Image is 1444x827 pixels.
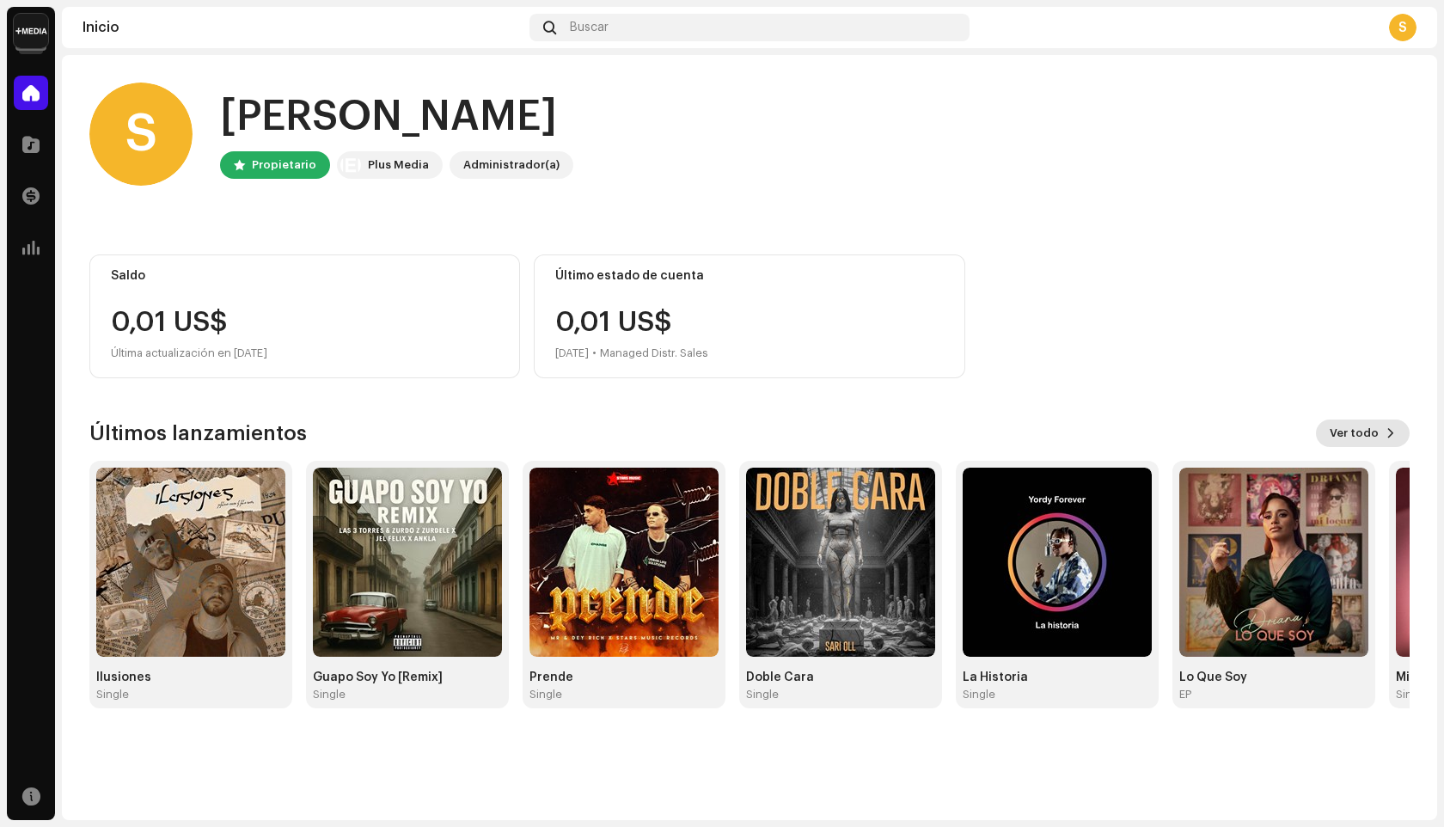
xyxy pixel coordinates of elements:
div: Single [529,688,562,701]
div: Propietario [252,155,316,175]
div: Última actualización en [DATE] [111,343,499,364]
img: 42be9885-39e4-4476-be3a-9ba965136d9f [746,468,935,657]
div: Single [313,688,346,701]
img: d0ab9f93-6901-4547-93e9-494644ae73ba [340,155,361,175]
div: Lo Que Soy [1179,671,1368,684]
div: S [89,83,193,186]
div: Single [1396,688,1429,701]
div: Saldo [111,269,499,283]
img: 1490b8e7-cd70-4d31-8213-838996757614 [96,468,285,657]
div: Inicio [83,21,523,34]
div: Prende [529,671,719,684]
div: • [592,343,597,364]
div: Doble Cara [746,671,935,684]
div: S [1389,14,1416,41]
div: Plus Media [368,155,429,175]
div: Guapo Soy Yo [Remix] [313,671,502,684]
button: Ver todo [1316,420,1410,447]
div: EP [1179,688,1191,701]
div: Single [96,688,129,701]
div: Ilusiones [96,671,285,684]
div: La Historia [963,671,1152,684]
re-o-card-value: Saldo [89,254,520,378]
div: Single [746,688,779,701]
div: [PERSON_NAME] [220,89,573,144]
div: Managed Distr. Sales [600,343,708,364]
img: d0ab9f93-6901-4547-93e9-494644ae73ba [14,14,48,48]
span: Buscar [570,21,609,34]
div: Single [963,688,995,701]
img: 40e4160f-1e2e-42ea-8802-e69cfa6c30c3 [313,468,502,657]
div: Último estado de cuenta [555,269,943,283]
div: [DATE] [555,343,589,364]
img: dd2c6658-2c5b-4153-b967-c63d0f9fb027 [963,468,1152,657]
img: b86b0b98-4847-4ecd-8739-514494440af3 [1179,468,1368,657]
img: 8ca69016-ec43-415f-88ff-9b4d9dc0683a [529,468,719,657]
re-o-card-value: Último estado de cuenta [534,254,964,378]
span: Ver todo [1330,416,1379,450]
div: Administrador(a) [463,155,560,175]
h3: Últimos lanzamientos [89,420,307,447]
